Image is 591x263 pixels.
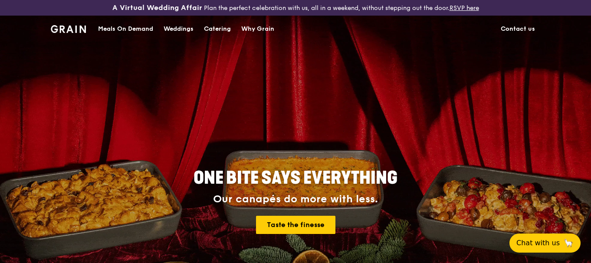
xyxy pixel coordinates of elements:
[204,16,231,42] div: Catering
[98,16,153,42] div: Meals On Demand
[194,168,397,188] span: ONE BITE SAYS EVERYTHING
[516,238,560,248] span: Chat with us
[256,216,335,234] a: Taste the finesse
[51,15,86,41] a: GrainGrain
[98,3,492,12] div: Plan the perfect celebration with us, all in a weekend, without stepping out the door.
[563,238,574,248] span: 🦙
[509,234,581,253] button: Chat with us🦙
[199,16,236,42] a: Catering
[496,16,540,42] a: Contact us
[112,3,202,12] h3: A Virtual Wedding Affair
[158,16,199,42] a: Weddings
[241,16,274,42] div: Why Grain
[236,16,279,42] a: Why Grain
[51,25,86,33] img: Grain
[450,4,479,12] a: RSVP here
[139,193,452,205] div: Our canapés do more with less.
[164,16,194,42] div: Weddings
